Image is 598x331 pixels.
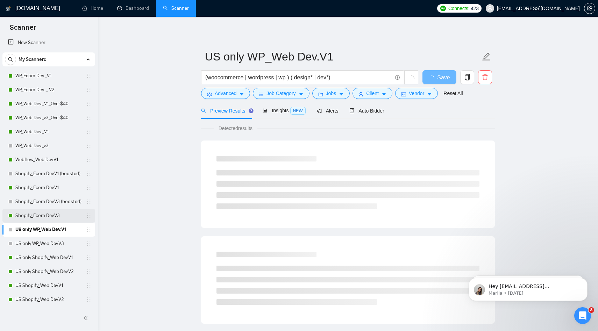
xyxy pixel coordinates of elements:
a: US only WP_Web Dev.V3 [15,237,82,251]
button: setting [584,3,595,14]
a: WP_Ecom Dev._V1 [15,69,82,83]
span: search [5,57,16,62]
a: WP_Web Dev._V1 [15,125,82,139]
span: holder [86,199,92,204]
span: holder [86,129,92,135]
span: caret-down [299,92,304,97]
span: edit [482,52,491,61]
p: Message from Mariia, sent 1d ago [30,27,121,33]
input: Search Freelance Jobs... [205,73,392,82]
span: holder [86,185,92,190]
button: settingAdvancedcaret-down [201,88,250,99]
span: holder [86,87,92,93]
span: holder [86,297,92,302]
a: US only WP_Web Dev.V1 [15,223,82,237]
span: holder [86,143,92,149]
span: user [487,6,492,11]
span: My Scanners [19,52,46,66]
span: loading [408,75,414,82]
a: setting [584,6,595,11]
img: logo [6,3,11,14]
span: Job Category [266,89,296,97]
span: NEW [290,107,306,115]
span: Vendor [409,89,424,97]
button: delete [478,70,492,84]
a: WP_Web Dev._v3 [15,139,82,153]
span: Auto Bidder [349,108,384,114]
a: Reset All [443,89,463,97]
a: US only Shopify_Web Dev.V1 [15,251,82,265]
span: delete [478,74,492,80]
span: Scanner [4,22,42,37]
span: holder [86,241,92,246]
button: folderJobscaret-down [312,88,350,99]
a: WP_Web Dev._V1_Over$40 [15,97,82,111]
span: Connects: [448,5,469,12]
button: Save [422,70,456,84]
img: upwork-logo.png [440,6,446,11]
span: info-circle [395,75,400,80]
iframe: Intercom notifications message [458,263,598,312]
span: caret-down [382,92,386,97]
a: searchScanner [163,5,189,11]
span: holder [86,255,92,260]
span: loading [429,75,437,81]
span: search [201,108,206,113]
button: copy [460,70,474,84]
span: Alerts [317,108,339,114]
span: holder [86,171,92,177]
span: caret-down [427,92,432,97]
button: userClientcaret-down [353,88,392,99]
li: New Scanner [2,36,95,50]
a: New Scanner [8,36,90,50]
span: notification [317,108,322,113]
span: Insights [263,108,305,113]
a: US Shopify_Web Dev.V2 [15,293,82,307]
span: 8 [589,307,594,313]
span: bars [259,92,264,97]
span: Hey [EMAIL_ADDRESS][DOMAIN_NAME], Looks like your Upwork agency FutureSells ran out of connects. ... [30,20,121,116]
a: Shopify_Ecom Dev.V1 (boosted) [15,167,82,181]
button: idcardVendorcaret-down [395,88,438,99]
span: holder [86,283,92,288]
span: Advanced [215,89,236,97]
span: Client [366,89,379,97]
a: WP_Web Dev._v3_Over$40 [15,111,82,125]
div: Tooltip anchor [248,108,254,114]
span: holder [86,115,92,121]
span: Jobs [326,89,336,97]
span: setting [207,92,212,97]
span: Preview Results [201,108,251,114]
button: search [5,54,16,65]
span: 423 [471,5,478,12]
span: holder [86,227,92,232]
span: folder [318,92,323,97]
a: dashboardDashboard [117,5,149,11]
button: barsJob Categorycaret-down [253,88,309,99]
span: holder [86,269,92,274]
a: homeHome [82,5,103,11]
span: Save [437,73,450,82]
a: WP_Ecom Dev. _ V2 [15,83,82,97]
iframe: Intercom live chat [574,307,591,324]
a: Shopify_Ecom Dev.V3 [15,209,82,223]
a: Shopify_Ecom Dev.V3 (boosted) [15,195,82,209]
a: US Shopify_Web Dev.V1 [15,279,82,293]
span: caret-down [339,92,344,97]
span: Detected results [214,124,257,132]
span: area-chart [263,108,268,113]
input: Scanner name... [205,48,480,65]
a: Webflow_Web Dev.V1 [15,153,82,167]
span: caret-down [239,92,244,97]
a: Shopify_Ecom Dev.V1 [15,181,82,195]
span: copy [461,74,474,80]
span: holder [86,157,92,163]
span: holder [86,73,92,79]
span: robot [349,108,354,113]
span: user [358,92,363,97]
span: idcard [401,92,406,97]
span: holder [86,213,92,218]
